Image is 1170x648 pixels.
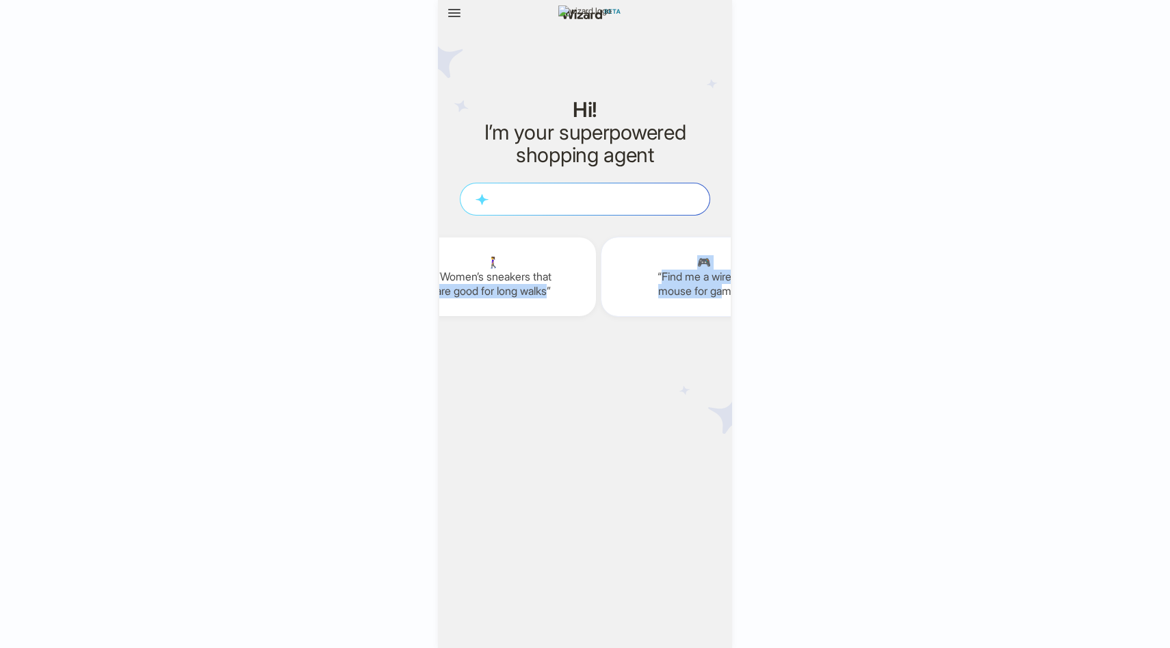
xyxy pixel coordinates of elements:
span: 🎮 [612,255,796,270]
h1: Hi! [460,99,710,121]
q: Women’s sneakers that are good for long walks [402,270,585,298]
div: 🎮Find me a wireless mouse for gaming [601,237,807,316]
span: 🚶‍♀️ [402,255,585,270]
div: 🚶‍♀️Women’s sneakers that are good for long walks [391,237,596,316]
q: Find me a wireless mouse for gaming [612,270,796,298]
img: wizard logo [558,5,612,115]
h2: I’m your superpowered shopping agent [460,121,710,166]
